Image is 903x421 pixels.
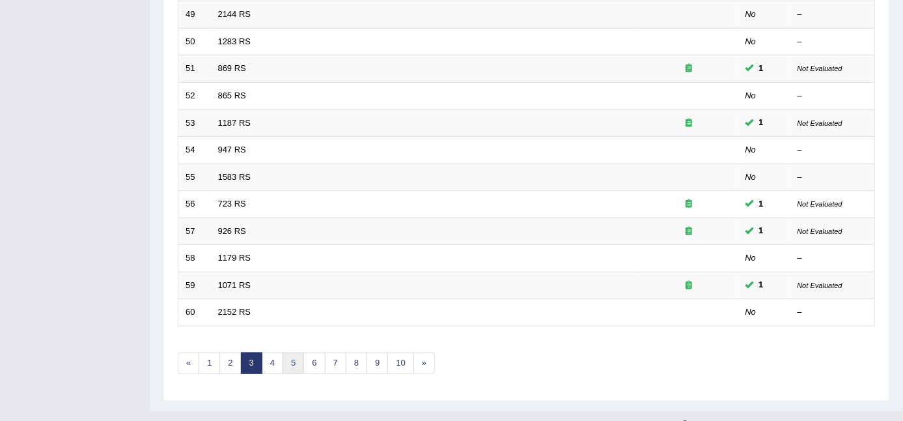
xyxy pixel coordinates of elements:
div: – [798,36,868,48]
em: No [745,91,757,100]
a: 869 RS [218,63,246,73]
span: You can still take this question [754,62,769,76]
em: No [745,253,757,263]
div: Exam occurring question [648,117,731,130]
td: 51 [178,55,211,83]
a: 9 [367,353,388,374]
em: No [745,307,757,317]
div: Exam occurring question [648,63,731,75]
td: 60 [178,299,211,327]
td: 58 [178,245,211,272]
small: Not Evaluated [798,227,842,235]
span: You can still take this question [754,224,769,238]
a: 3 [241,353,262,374]
td: 59 [178,272,211,299]
a: 4 [262,353,283,374]
div: – [798,144,868,156]
td: 49 [178,1,211,29]
a: « [178,353,199,374]
a: 8 [346,353,367,374]
a: 1071 RS [218,280,251,290]
a: 865 RS [218,91,246,100]
a: 7 [325,353,346,374]
div: Exam occurring question [648,198,731,210]
span: You can still take this question [754,278,769,292]
small: Not Evaluated [798,65,842,72]
div: – [798,8,868,21]
td: 50 [178,28,211,55]
a: 2152 RS [218,307,251,317]
a: 926 RS [218,226,246,236]
em: No [745,145,757,154]
a: 947 RS [218,145,246,154]
td: 57 [178,218,211,245]
div: Exam occurring question [648,225,731,238]
span: You can still take this question [754,197,769,211]
a: 2 [219,353,241,374]
a: 1583 RS [218,172,251,182]
small: Not Evaluated [798,282,842,289]
a: 2144 RS [218,9,251,19]
div: – [798,171,868,184]
em: No [745,9,757,19]
div: – [798,90,868,102]
div: – [798,306,868,319]
a: 6 [303,353,325,374]
em: No [745,36,757,46]
span: You can still take this question [754,116,769,130]
a: 1 [199,353,220,374]
a: 10 [387,353,413,374]
a: 1283 RS [218,36,251,46]
div: Exam occurring question [648,280,731,292]
td: 56 [178,191,211,218]
small: Not Evaluated [798,200,842,208]
a: 5 [283,353,304,374]
td: 52 [178,82,211,109]
td: 53 [178,109,211,137]
a: 723 RS [218,199,246,209]
a: » [413,353,435,374]
small: Not Evaluated [798,119,842,127]
em: No [745,172,757,182]
a: 1179 RS [218,253,251,263]
td: 55 [178,164,211,191]
div: – [798,252,868,265]
td: 54 [178,137,211,164]
a: 1187 RS [218,118,251,128]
